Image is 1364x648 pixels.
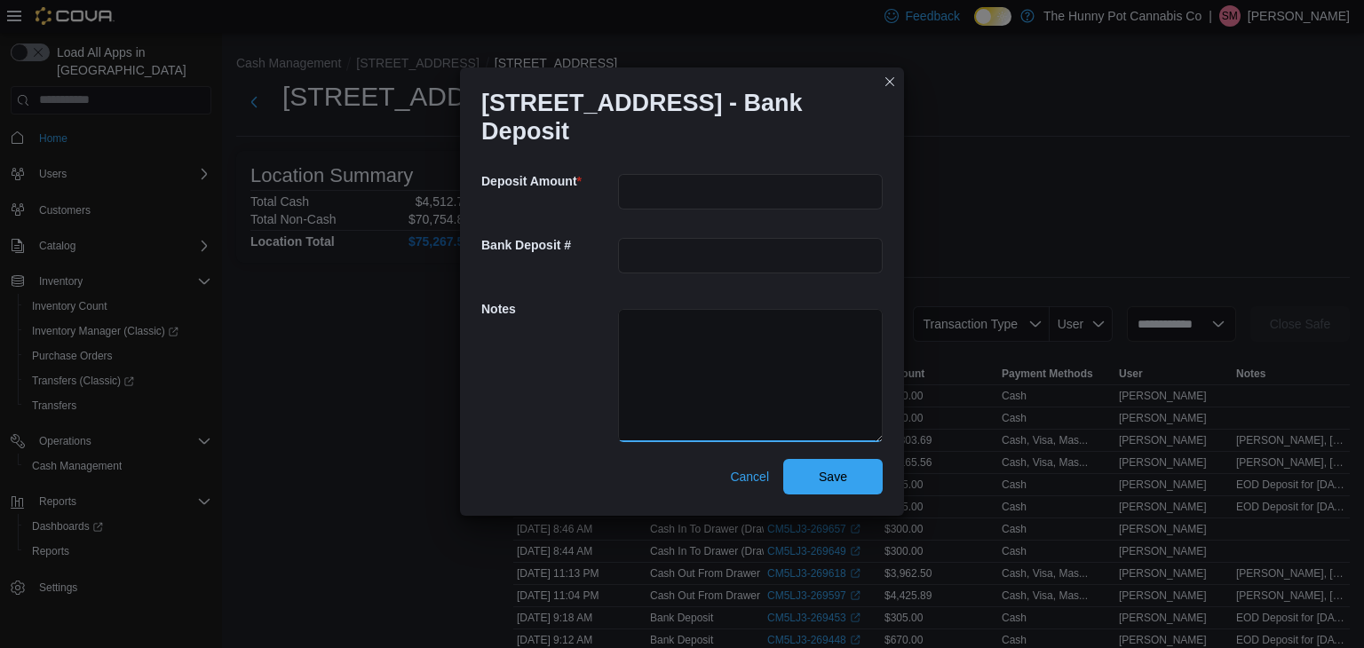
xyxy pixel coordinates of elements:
[481,291,615,327] h5: Notes
[879,71,900,92] button: Closes this modal window
[481,163,615,199] h5: Deposit Amount
[783,459,883,494] button: Save
[481,89,868,146] h1: [STREET_ADDRESS] - Bank Deposit
[723,459,776,494] button: Cancel
[819,468,847,486] span: Save
[481,227,615,263] h5: Bank Deposit #
[730,468,769,486] span: Cancel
